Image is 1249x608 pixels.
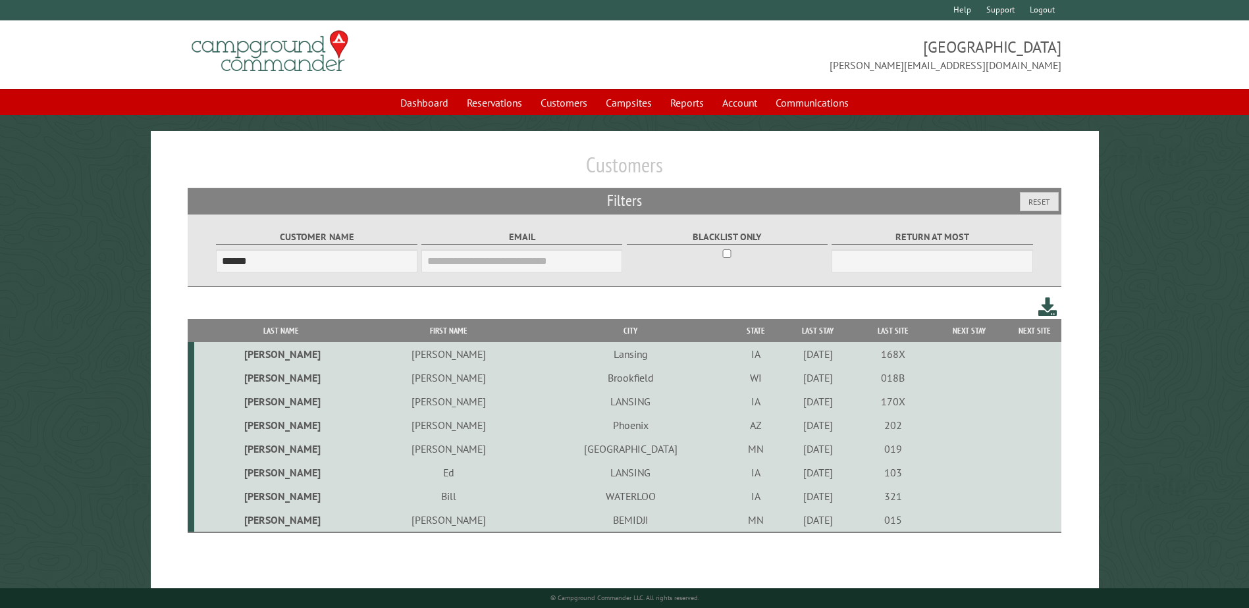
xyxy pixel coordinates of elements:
[194,319,367,342] th: Last Name
[731,437,780,461] td: MN
[188,152,1061,188] h1: Customers
[598,90,660,115] a: Campsites
[188,188,1061,213] h2: Filters
[731,508,780,532] td: MN
[856,390,930,413] td: 170X
[856,484,930,508] td: 321
[367,461,530,484] td: Ed
[782,466,854,479] div: [DATE]
[194,413,367,437] td: [PERSON_NAME]
[459,90,530,115] a: Reservations
[1009,319,1061,342] th: Next Site
[533,90,595,115] a: Customers
[367,413,530,437] td: [PERSON_NAME]
[782,513,854,526] div: [DATE]
[782,442,854,455] div: [DATE]
[194,342,367,366] td: [PERSON_NAME]
[194,461,367,484] td: [PERSON_NAME]
[714,90,765,115] a: Account
[530,484,731,508] td: WATERLOO
[367,366,530,390] td: [PERSON_NAME]
[832,230,1032,245] label: Return at most
[856,319,930,342] th: Last Site
[930,319,1008,342] th: Next Stay
[731,484,780,508] td: IA
[530,413,731,437] td: Phoenix
[392,90,456,115] a: Dashboard
[367,390,530,413] td: [PERSON_NAME]
[856,413,930,437] td: 202
[550,594,699,602] small: © Campground Commander LLC. All rights reserved.
[216,230,417,245] label: Customer Name
[530,461,731,484] td: LANSING
[627,230,828,245] label: Blacklist only
[530,342,731,366] td: Lansing
[662,90,712,115] a: Reports
[367,342,530,366] td: [PERSON_NAME]
[782,490,854,503] div: [DATE]
[194,437,367,461] td: [PERSON_NAME]
[194,508,367,532] td: [PERSON_NAME]
[780,319,856,342] th: Last Stay
[856,508,930,532] td: 015
[530,390,731,413] td: LANSING
[856,461,930,484] td: 103
[731,366,780,390] td: WI
[194,484,367,508] td: [PERSON_NAME]
[856,366,930,390] td: 018B
[782,347,854,361] div: [DATE]
[194,366,367,390] td: [PERSON_NAME]
[856,342,930,366] td: 168X
[782,418,854,432] div: [DATE]
[194,390,367,413] td: [PERSON_NAME]
[782,371,854,384] div: [DATE]
[367,484,530,508] td: Bill
[530,437,731,461] td: [GEOGRAPHIC_DATA]
[188,26,352,77] img: Campground Commander
[731,390,780,413] td: IA
[421,230,622,245] label: Email
[731,342,780,366] td: IA
[530,508,731,532] td: BEMIDJI
[530,319,731,342] th: City
[625,36,1061,73] span: [GEOGRAPHIC_DATA] [PERSON_NAME][EMAIL_ADDRESS][DOMAIN_NAME]
[367,319,530,342] th: First Name
[782,395,854,408] div: [DATE]
[1020,192,1059,211] button: Reset
[731,319,780,342] th: State
[731,461,780,484] td: IA
[367,508,530,532] td: [PERSON_NAME]
[530,366,731,390] td: Brookfield
[856,437,930,461] td: 019
[731,413,780,437] td: AZ
[367,437,530,461] td: [PERSON_NAME]
[1038,295,1057,319] a: Download this customer list (.csv)
[768,90,857,115] a: Communications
